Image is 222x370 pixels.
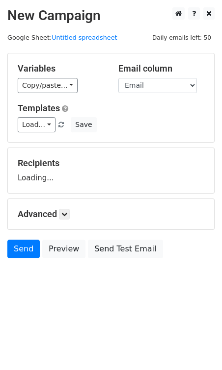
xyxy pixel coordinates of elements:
[52,34,117,41] a: Untitled spreadsheet
[71,117,96,132] button: Save
[42,240,85,258] a: Preview
[149,34,215,41] a: Daily emails left: 50
[149,32,215,43] span: Daily emails left: 50
[18,63,104,74] h5: Variables
[7,240,40,258] a: Send
[18,158,204,169] h5: Recipients
[18,103,60,113] a: Templates
[88,240,163,258] a: Send Test Email
[18,209,204,220] h5: Advanced
[18,117,55,132] a: Load...
[118,63,204,74] h5: Email column
[7,34,117,41] small: Google Sheet:
[18,78,78,93] a: Copy/paste...
[7,7,215,24] h2: New Campaign
[18,158,204,183] div: Loading...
